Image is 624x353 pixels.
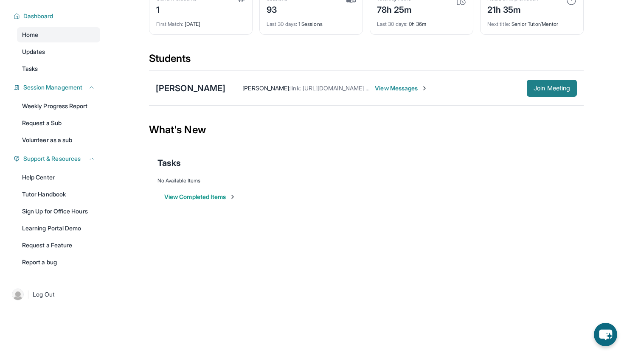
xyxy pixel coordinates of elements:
a: Sign Up for Office Hours [17,204,100,219]
button: Join Meeting [527,80,577,97]
a: Report a bug [17,255,100,270]
button: View Completed Items [164,193,236,201]
a: Home [17,27,100,42]
div: What's New [149,111,584,148]
a: Volunteer as a sub [17,132,100,148]
span: Updates [22,48,45,56]
span: Tasks [22,64,38,73]
a: Help Center [17,170,100,185]
button: Dashboard [20,12,95,20]
span: Support & Resources [23,154,81,163]
span: First Match : [156,21,183,27]
button: chat-button [594,323,617,346]
span: link: [URL][DOMAIN_NAME] code: LWU4RK [290,84,407,92]
span: Log Out [33,290,55,299]
a: |Log Out [8,285,100,304]
div: No Available Items [157,177,575,184]
span: Last 30 days : [267,21,297,27]
div: Students [149,52,584,70]
a: Learning Portal Demo [17,221,100,236]
button: Session Management [20,83,95,92]
a: Request a Sub [17,115,100,131]
div: 93 [267,2,288,16]
span: Tasks [157,157,181,169]
div: 1 Sessions [267,16,356,28]
span: Session Management [23,83,82,92]
div: 1 [156,2,197,16]
div: 21h 35m [487,2,538,16]
span: [PERSON_NAME] : [242,84,290,92]
span: View Messages [375,84,428,92]
a: Weekly Progress Report [17,98,100,114]
div: 78h 25m [377,2,412,16]
span: | [27,289,29,300]
img: user-img [12,289,24,300]
button: Support & Resources [20,154,95,163]
span: Dashboard [23,12,53,20]
img: Chevron-Right [421,85,428,92]
div: Senior Tutor/Mentor [487,16,576,28]
a: Tasks [17,61,100,76]
div: [PERSON_NAME] [156,82,225,94]
span: Next title : [487,21,510,27]
span: Last 30 days : [377,21,408,27]
a: Request a Feature [17,238,100,253]
div: [DATE] [156,16,245,28]
a: Tutor Handbook [17,187,100,202]
a: Updates [17,44,100,59]
div: 0h 36m [377,16,466,28]
span: Join Meeting [534,86,570,91]
span: Home [22,31,38,39]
